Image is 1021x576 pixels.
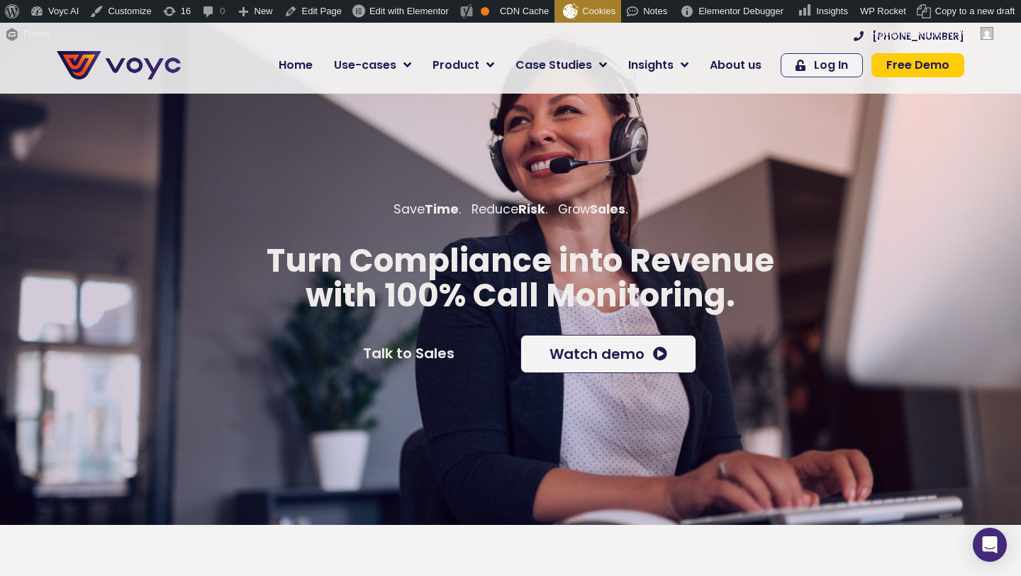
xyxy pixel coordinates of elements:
[518,201,545,218] b: Risk
[520,335,696,373] a: Watch demo
[549,347,645,361] span: Watch demo
[710,57,761,74] span: About us
[900,28,976,39] span: [PERSON_NAME]
[50,243,991,314] p: Turn Compliance into Revenue with 100% Call Monitoring.
[363,346,454,360] span: Talk to Sales
[699,51,772,79] a: About us
[422,51,505,79] a: Product
[334,57,396,74] span: Use-cases
[628,57,674,74] span: Insights
[433,57,479,74] span: Product
[23,23,50,45] span: Forms
[816,6,848,16] span: Insights
[814,60,848,71] span: Log In
[323,51,422,79] a: Use-cases
[515,57,592,74] span: Case Studies
[279,57,313,74] span: Home
[781,53,863,77] a: Log In
[481,7,489,16] div: OK
[57,51,181,79] img: voyc-full-logo
[866,23,999,45] a: Howdy,
[425,201,459,218] b: Time
[335,335,483,372] a: Talk to Sales
[871,53,964,77] a: Free Demo
[973,528,1007,562] div: Open Intercom Messenger
[590,201,625,218] b: Sales
[505,51,618,79] a: Case Studies
[854,31,964,41] a: [PHONE_NUMBER]
[369,6,449,16] span: Edit with Elementor
[886,60,949,71] span: Free Demo
[50,200,971,218] p: Save . Reduce . Grow .
[268,51,323,79] a: Home
[618,51,699,79] a: Insights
